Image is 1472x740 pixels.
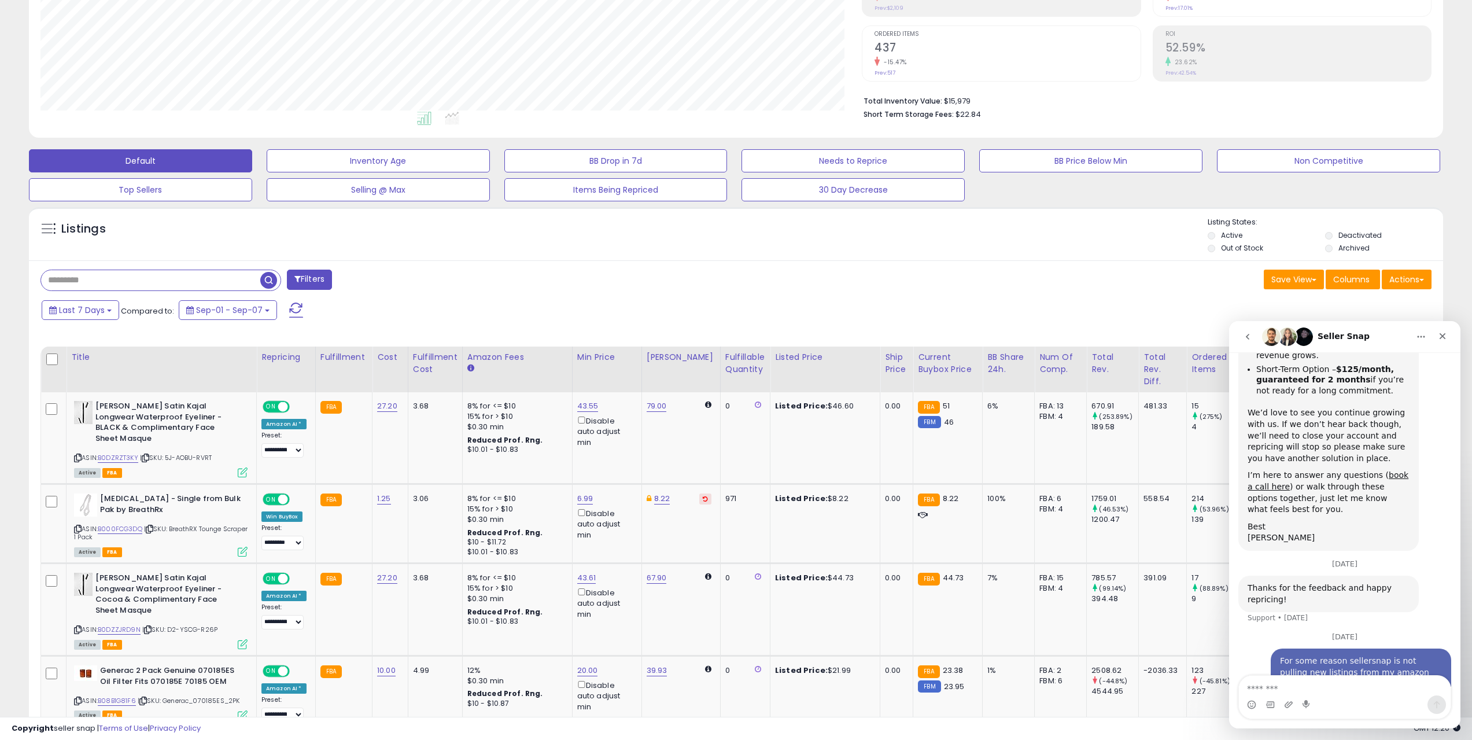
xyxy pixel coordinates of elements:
[875,5,903,12] small: Prev: $2,109
[1091,665,1138,676] div: 2508.62
[1165,5,1193,12] small: Prev: 17.01%
[18,379,27,388] button: Emoji picker
[1165,69,1196,76] small: Prev: 42.54%
[1091,573,1138,583] div: 785.57
[288,402,307,412] span: OFF
[320,665,342,678] small: FBA
[150,723,201,734] a: Privacy Policy
[1143,665,1178,676] div: -2036.33
[1191,665,1238,676] div: 123
[1217,149,1440,172] button: Non Competitive
[918,351,977,375] div: Current Buybox Price
[918,416,940,428] small: FBM
[775,401,871,411] div: $46.60
[196,304,263,316] span: Sep-01 - Sep-07
[943,572,964,583] span: 44.73
[413,351,458,375] div: Fulfillment Cost
[261,696,307,722] div: Preset:
[1171,58,1197,67] small: 23.62%
[577,493,593,505] a: 6.99
[467,573,563,583] div: 8% for <= $10
[467,494,563,504] div: 8% for <= $10
[320,351,367,363] div: Fulfillment
[61,221,106,237] h5: Listings
[725,665,761,676] div: 0
[261,511,302,522] div: Win BuyBox
[944,417,954,428] span: 46
[467,607,543,617] b: Reduced Prof. Rng.
[198,374,217,393] button: Send a message…
[1191,401,1238,411] div: 15
[918,494,939,506] small: FBA
[288,667,307,676] span: OFF
[467,583,563,594] div: 15% for > $10
[864,109,954,119] b: Short Term Storage Fees:
[1200,412,1223,421] small: (275%)
[775,665,871,676] div: $21.99
[1143,573,1178,583] div: 391.09
[1326,270,1380,289] button: Columns
[654,493,670,505] a: 8.22
[10,355,222,374] textarea: Message…
[74,573,248,648] div: ASIN:
[647,665,667,676] a: 39.93
[74,524,248,542] span: | SKU: BreathRX Tounge Scraper 1 Pack
[12,723,201,734] div: seller snap | |
[1143,351,1182,388] div: Total Rev. Diff.
[1039,401,1078,411] div: FBA: 13
[875,31,1140,38] span: Ordered Items
[261,432,307,458] div: Preset:
[880,58,907,67] small: -15.47%
[725,494,761,504] div: 971
[99,723,148,734] a: Terms of Use
[1039,351,1082,375] div: Num of Comp.
[36,379,46,388] button: Gif picker
[74,468,101,478] span: All listings currently available for purchase on Amazon
[74,494,97,517] img: 31gL7x2BRML._SL40_.jpg
[775,573,871,583] div: $44.73
[1191,422,1238,432] div: 4
[9,255,190,291] div: Thanks for the feedback and happy repricing!Support • [DATE]
[264,667,278,676] span: ON
[1099,584,1126,593] small: (99.14%)
[943,400,950,411] span: 51
[1191,494,1238,504] div: 214
[1039,573,1078,583] div: FBA: 15
[875,69,895,76] small: Prev: 517
[264,574,278,584] span: ON
[1091,351,1134,375] div: Total Rev.
[19,293,79,300] div: Support • [DATE]
[1338,230,1382,240] label: Deactivated
[987,665,1025,676] div: 1%
[918,665,939,678] small: FBA
[100,665,241,690] b: Generac 2 Pack Genuine 070185ES Oil Filter Fits 070185E 70185 OEM
[377,493,391,505] a: 1.25
[1165,41,1431,57] h2: 52.59%
[1039,411,1078,422] div: FBM: 4
[74,547,101,557] span: All listings currently available for purchase on Amazon
[725,351,765,375] div: Fulfillable Quantity
[467,435,543,445] b: Reduced Prof. Rng.
[467,504,563,514] div: 15% for > $10
[261,419,307,429] div: Amazon AI *
[1039,583,1078,594] div: FBM: 4
[647,351,715,363] div: [PERSON_NAME]
[1143,494,1178,504] div: 558.54
[647,572,667,584] a: 67.90
[19,86,180,143] div: We’d love to see you continue growing with us. If we don’t hear back though, we’ll need to close ...
[1091,401,1138,411] div: 670.91
[1200,676,1230,686] small: (-45.81%)
[1208,217,1443,228] p: Listing States:
[102,547,122,557] span: FBA
[467,363,474,374] small: Amazon Fees.
[377,572,397,584] a: 27.20
[1200,505,1229,514] small: (53.96%)
[1039,676,1078,686] div: FBM: 6
[19,211,180,223] div: [PERSON_NAME]
[885,401,904,411] div: 0.00
[943,493,959,504] span: 8.22
[1191,351,1234,375] div: Ordered Items
[725,573,761,583] div: 0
